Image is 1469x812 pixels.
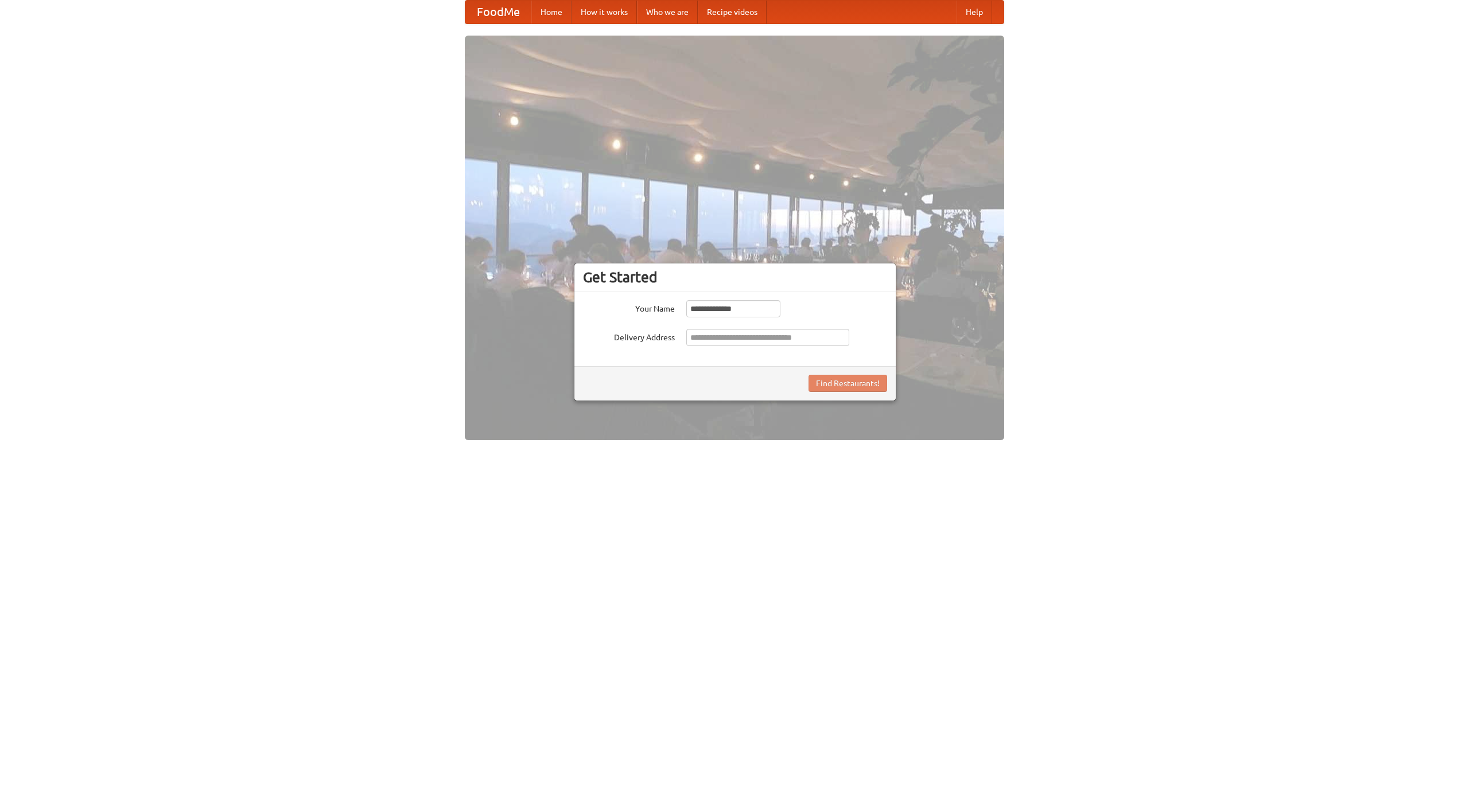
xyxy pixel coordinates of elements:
a: How it works [572,1,637,24]
label: Your Name [583,300,675,314]
h3: Get Started [583,269,887,286]
a: Recipe videos [698,1,767,24]
a: Help [957,1,992,24]
label: Delivery Address [583,329,675,343]
a: Who we are [637,1,698,24]
a: FoodMe [465,1,531,24]
a: Home [531,1,572,24]
button: Find Restaurants! [809,375,887,392]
